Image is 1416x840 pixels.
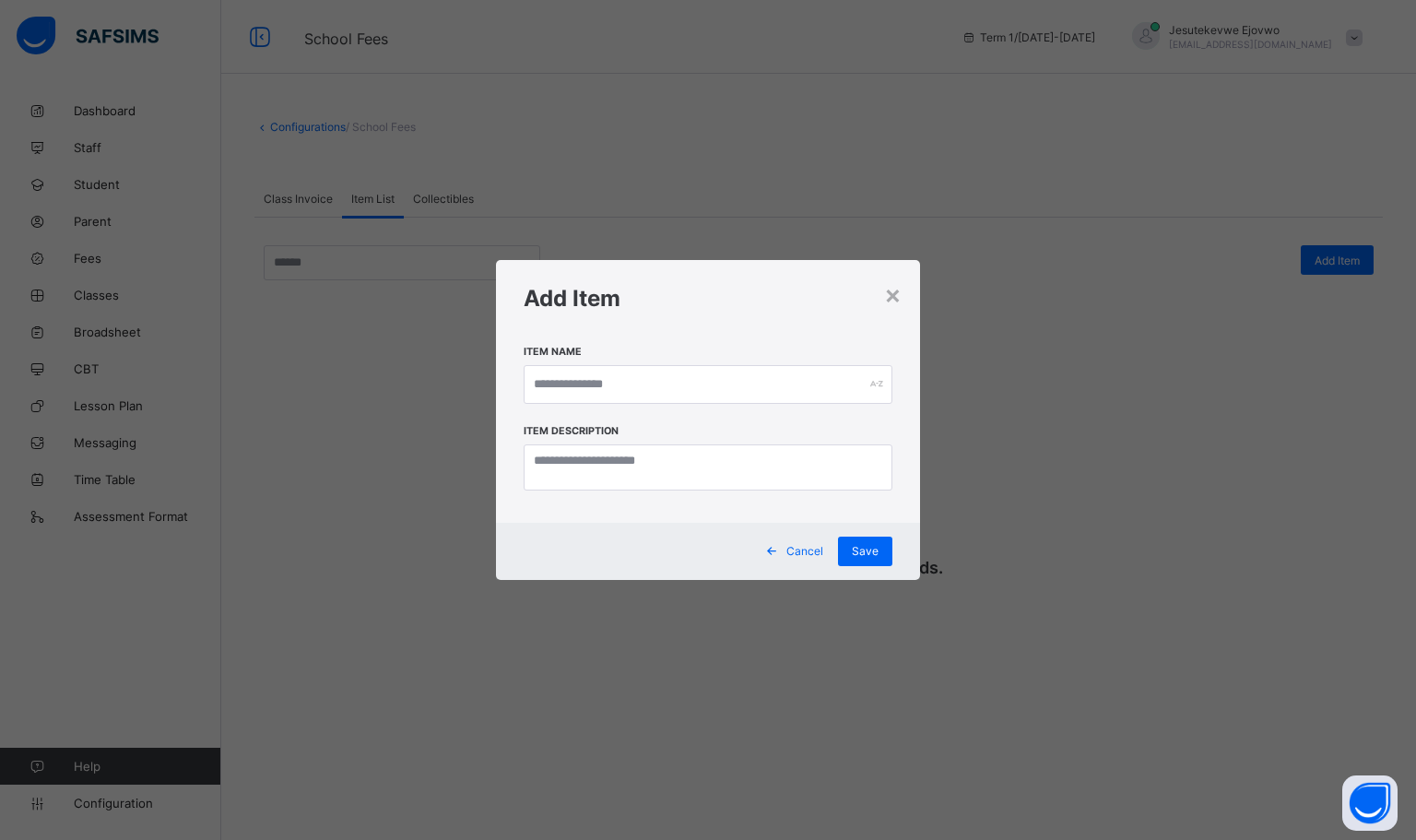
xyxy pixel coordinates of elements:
h1: Add Item [524,285,893,312]
button: Open asap [1342,775,1398,831]
span: Cancel [786,544,823,558]
label: Item Name [524,346,582,358]
span: Save [852,544,879,558]
div: × [884,278,902,310]
label: Item Description [524,425,619,437]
